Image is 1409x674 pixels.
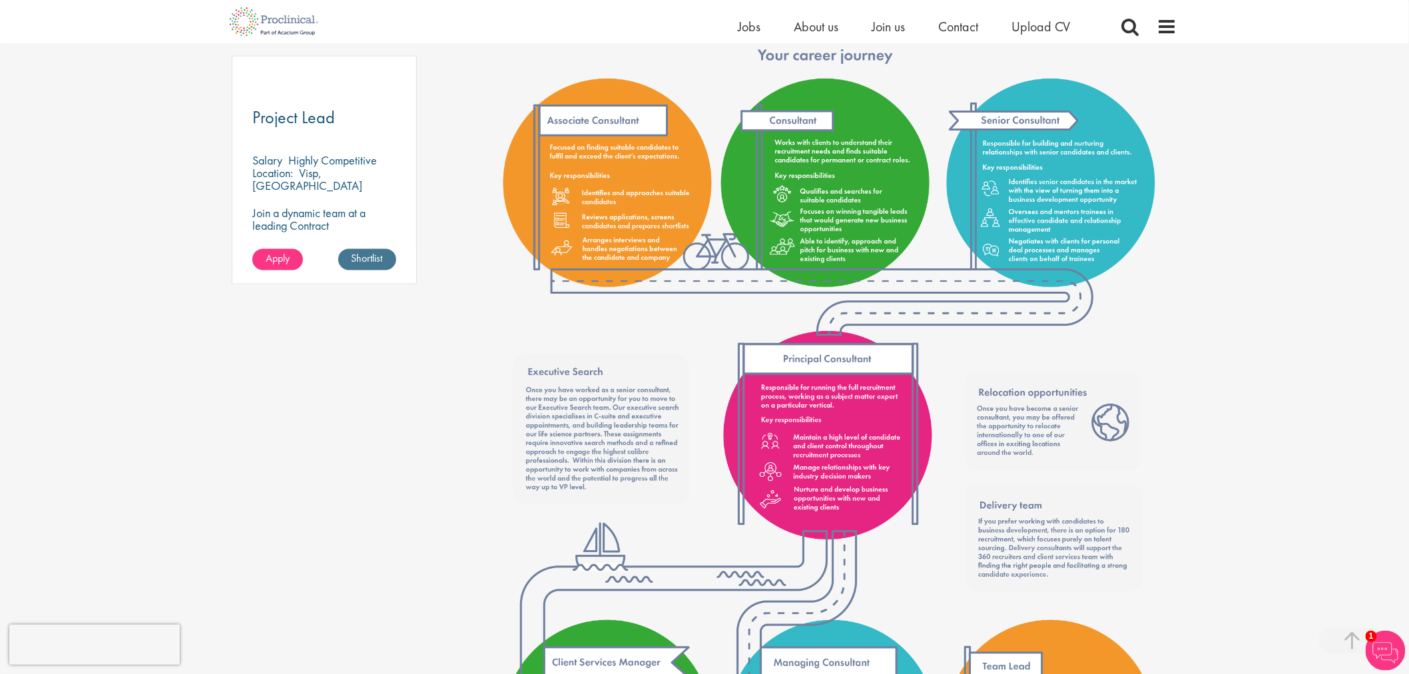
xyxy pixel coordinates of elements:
a: Join us [872,18,905,35]
a: Shortlist [338,249,396,270]
span: 1 [1366,631,1377,642]
p: Visp, [GEOGRAPHIC_DATA] [252,166,362,194]
span: Project Lead [252,107,335,129]
iframe: reCAPTCHA [9,625,180,665]
p: Join a dynamic team at a leading Contract Manufacturing Organisation (CMO) and contribute to grou... [252,207,396,283]
a: About us [794,18,838,35]
span: Salary [252,153,282,168]
span: Apply [266,252,290,266]
a: Upload CV [1011,18,1071,35]
a: Project Lead [252,110,396,127]
a: Jobs [738,18,760,35]
a: Apply [252,249,303,270]
p: Highly Competitive [288,153,377,168]
a: Contact [938,18,978,35]
span: Location: [252,166,293,181]
a: Infographic: How can you grow your recruitment career at Proclinical? [483,605,1168,619]
img: Chatbot [1366,631,1406,671]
